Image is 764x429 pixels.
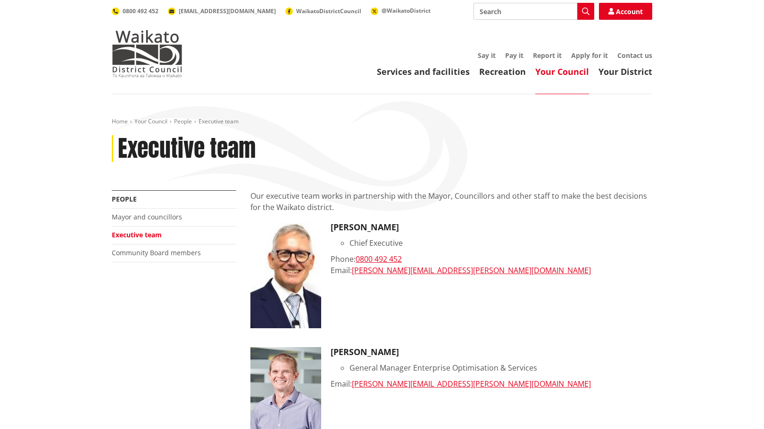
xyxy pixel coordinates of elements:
[250,190,652,213] p: Our executive team works in partnership with the Mayor, Councillors and other staff to make the b...
[168,7,276,15] a: [EMAIL_ADDRESS][DOMAIN_NAME]
[571,51,608,60] a: Apply for it
[331,253,652,265] div: Phone:
[118,135,256,162] h1: Executive team
[331,347,652,357] h3: [PERSON_NAME]
[349,237,652,249] li: Chief Executive
[112,118,652,126] nav: breadcrumb
[112,212,182,221] a: Mayor and councillors
[112,194,137,203] a: People
[617,51,652,60] a: Contact us
[331,222,652,233] h3: [PERSON_NAME]
[349,362,652,373] li: General Manager Enterprise Optimisation & Services
[598,66,652,77] a: Your District
[179,7,276,15] span: [EMAIL_ADDRESS][DOMAIN_NAME]
[377,66,470,77] a: Services and facilities
[356,254,402,264] a: 0800 492 452
[112,230,162,239] a: Executive team
[174,117,192,125] a: People
[331,265,652,276] div: Email:
[599,3,652,20] a: Account
[505,51,523,60] a: Pay it
[296,7,361,15] span: WaikatoDistrictCouncil
[199,117,239,125] span: Executive team
[134,117,167,125] a: Your Council
[112,248,201,257] a: Community Board members
[371,7,431,15] a: @WaikatoDistrict
[535,66,589,77] a: Your Council
[112,30,183,77] img: Waikato District Council - Te Kaunihera aa Takiwaa o Waikato
[331,378,652,389] div: Email:
[533,51,562,60] a: Report it
[112,117,128,125] a: Home
[352,379,591,389] a: [PERSON_NAME][EMAIL_ADDRESS][PERSON_NAME][DOMAIN_NAME]
[478,51,496,60] a: Say it
[473,3,594,20] input: Search input
[123,7,158,15] span: 0800 492 452
[285,7,361,15] a: WaikatoDistrictCouncil
[382,7,431,15] span: @WaikatoDistrict
[479,66,526,77] a: Recreation
[250,222,321,328] img: CE Craig Hobbs
[352,265,591,275] a: [PERSON_NAME][EMAIL_ADDRESS][PERSON_NAME][DOMAIN_NAME]
[112,7,158,15] a: 0800 492 452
